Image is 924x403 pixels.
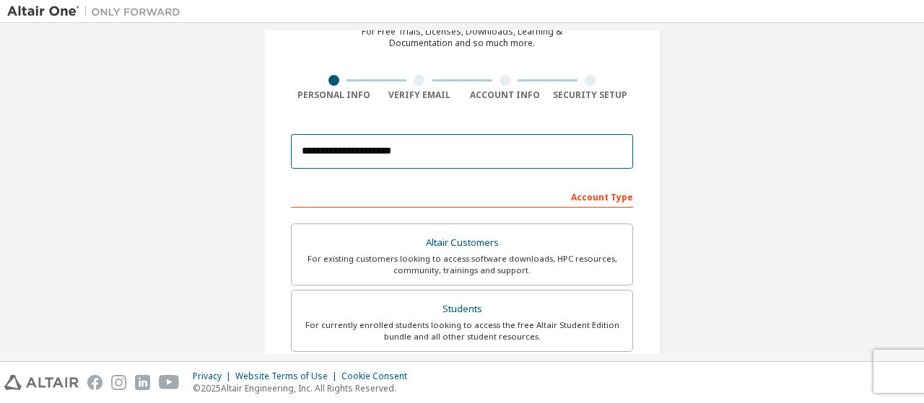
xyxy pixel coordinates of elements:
[362,26,562,49] div: For Free Trials, Licenses, Downloads, Learning & Documentation and so much more.
[300,253,624,276] div: For existing customers looking to access software downloads, HPC resources, community, trainings ...
[300,299,624,319] div: Students
[135,375,150,390] img: linkedin.svg
[4,375,79,390] img: altair_logo.svg
[111,375,126,390] img: instagram.svg
[193,371,235,382] div: Privacy
[300,319,624,342] div: For currently enrolled students looking to access the free Altair Student Edition bundle and all ...
[291,185,633,208] div: Account Type
[341,371,416,382] div: Cookie Consent
[377,89,463,101] div: Verify Email
[87,375,103,390] img: facebook.svg
[193,382,416,394] p: © 2025 Altair Engineering, Inc. All Rights Reserved.
[7,4,188,19] img: Altair One
[159,375,180,390] img: youtube.svg
[291,89,377,101] div: Personal Info
[235,371,341,382] div: Website Terms of Use
[300,233,624,253] div: Altair Customers
[548,89,634,101] div: Security Setup
[462,89,548,101] div: Account Info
